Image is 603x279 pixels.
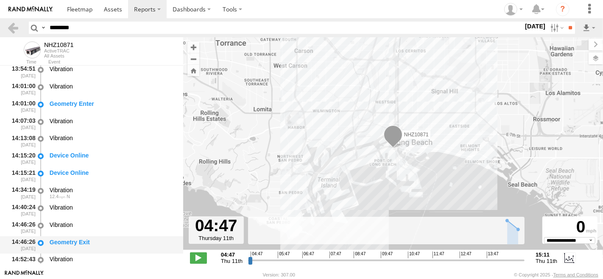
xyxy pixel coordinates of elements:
button: Zoom Home [187,65,199,76]
strong: 15:11 [536,251,557,258]
div: 14:15:21 [DATE] [7,168,36,183]
button: Zoom in [187,41,199,53]
div: 0 [544,218,596,237]
div: © Copyright 2025 - [514,272,598,277]
div: Vibration [50,134,175,142]
label: [DATE] [523,22,547,31]
div: 14:34:19 [DATE] [7,185,36,201]
label: Export results as... [582,22,596,34]
div: Vibration [50,204,175,211]
a: Terms and Conditions [553,272,598,277]
span: 06:47 [302,251,314,258]
span: 08:47 [354,251,366,258]
div: Time [7,60,36,64]
div: 14:40:24 [DATE] [7,202,36,218]
div: Zulema McIntosch [501,3,526,16]
a: Back to previous Page [7,22,19,34]
div: 14:01:00 [DATE] [7,99,36,114]
span: Heading: 10 [67,194,70,199]
div: Version: 307.00 [263,272,295,277]
span: 11:47 [433,251,444,258]
div: All Assets [44,53,74,58]
div: Geometry Exit [50,238,175,246]
div: 14:13:08 [DATE] [7,133,36,149]
div: Device Online [50,152,175,159]
div: 13:54:51 [DATE] [7,64,36,80]
span: 05:47 [278,251,290,258]
div: 14:52:43 [DATE] [7,254,36,270]
a: Visit our Website [5,271,44,279]
div: 14:46:26 [DATE] [7,237,36,253]
span: 10:47 [408,251,420,258]
label: Search Filter Options [547,22,565,34]
img: rand-logo.svg [8,6,53,12]
div: 14:46:26 [DATE] [7,220,36,235]
span: 12.4 [50,194,65,199]
div: Vibration [50,65,175,73]
div: Device Online [50,169,175,177]
div: 14:01:00 [DATE] [7,81,36,97]
div: ActiveTRAC [44,48,74,53]
div: Vibration [50,221,175,229]
span: 12:47 [460,251,472,258]
div: Vibration [50,83,175,90]
span: NHZ10871 [404,132,429,138]
i: ? [556,3,569,16]
div: Vibration [50,255,175,263]
span: 04:47 [251,251,262,258]
span: 07:47 [329,251,341,258]
div: Vibration [50,186,175,194]
span: 13:47 [487,251,499,258]
div: Event [48,60,183,64]
strong: 04:47 [221,251,243,258]
label: Play/Stop [190,252,207,263]
span: Thu 11th Sep 2025 [536,258,557,264]
div: Geometry Enter [50,100,175,108]
div: Vibration [50,117,175,125]
span: 09:47 [381,251,393,258]
span: Thu 11th Sep 2025 [221,258,243,264]
div: NHZ10871 - View Asset History [44,41,74,48]
div: 14:07:03 [DATE] [7,116,36,132]
label: Search Query [40,22,47,34]
div: 14:15:20 [DATE] [7,150,36,166]
button: Zoom out [187,53,199,65]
